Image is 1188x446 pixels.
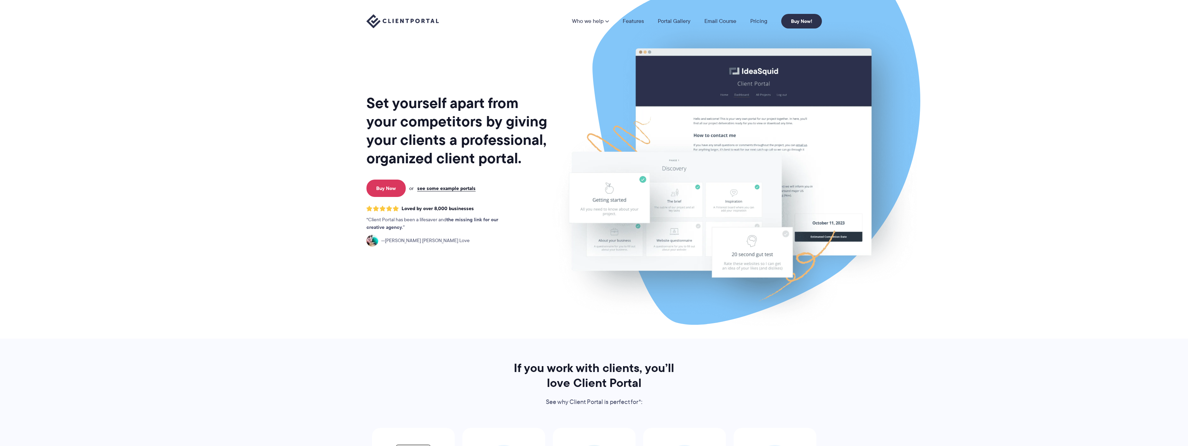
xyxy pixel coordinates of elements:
[366,216,512,231] p: Client Portal has been a lifesaver and .
[658,18,690,24] a: Portal Gallery
[381,237,470,245] span: [PERSON_NAME] [PERSON_NAME] Love
[504,397,684,407] p: See why Client Portal is perfect for*:
[409,185,414,191] span: or
[366,216,498,231] strong: the missing link for our creative agency
[366,180,406,197] a: Buy Now
[366,94,549,167] h1: Set yourself apart from your competitors by giving your clients a professional, organized client ...
[704,18,736,24] a: Email Course
[504,361,684,390] h2: If you work with clients, you’ll love Client Portal
[417,185,476,191] a: see some example portals
[750,18,767,24] a: Pricing
[623,18,644,24] a: Features
[572,18,609,24] a: Who we help
[402,206,474,212] span: Loved by over 8,000 businesses
[781,14,822,28] a: Buy Now!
